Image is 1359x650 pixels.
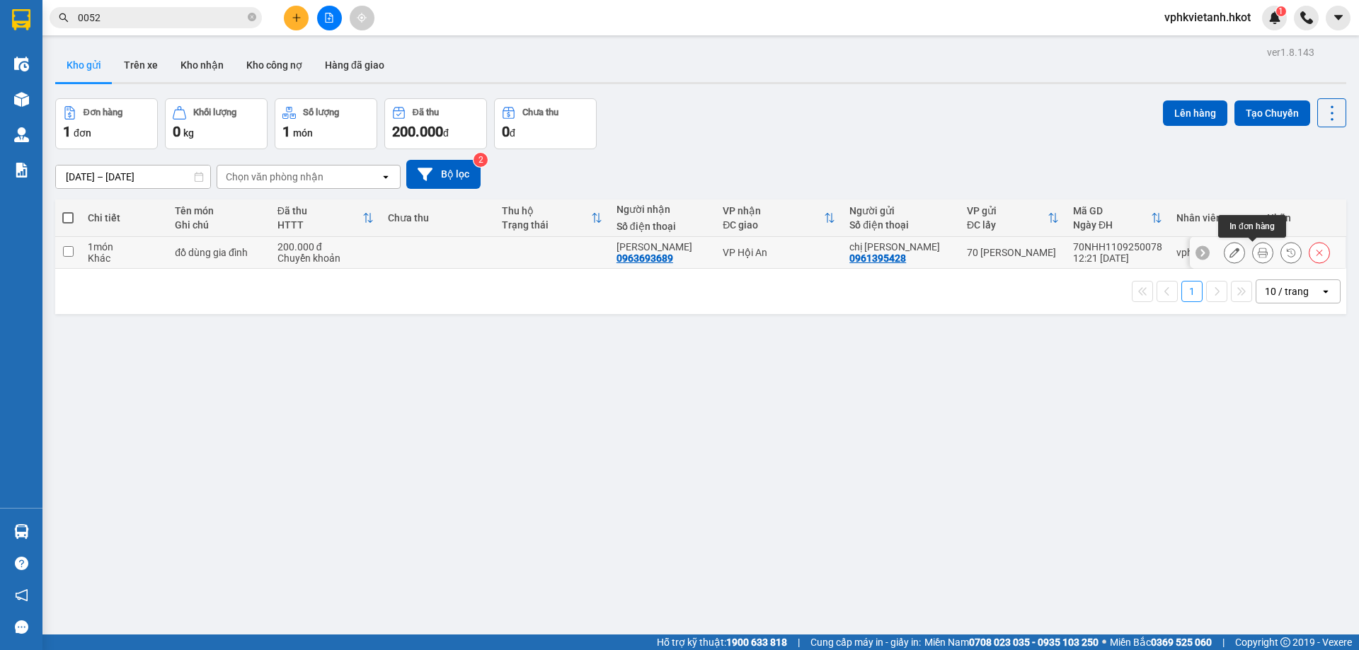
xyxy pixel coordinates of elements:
[56,166,210,188] input: Select a date range.
[1073,241,1162,253] div: 70NHH1109250078
[849,219,953,231] div: Số điện thoại
[292,13,302,23] span: plus
[617,241,709,253] div: ngô ba duy
[248,11,256,25] span: close-circle
[384,98,487,149] button: Đã thu200.000đ
[502,205,591,216] div: Thu hộ
[1268,11,1281,24] img: icon-new-feature
[967,219,1048,231] div: ĐC lấy
[1265,284,1309,298] div: 10 / trang
[88,253,161,264] div: Khác
[14,83,121,105] span: ↔ [GEOGRAPHIC_DATA]
[324,13,334,23] span: file-add
[723,247,835,258] div: VP Hội An
[510,127,515,139] span: đ
[15,557,28,570] span: question-circle
[849,253,906,264] div: 0961395428
[235,48,314,82] button: Kho công nợ
[14,57,29,71] img: warehouse-icon
[1320,286,1331,297] svg: open
[350,6,374,30] button: aim
[617,253,673,264] div: 0963693689
[277,241,374,253] div: 200.000 đ
[277,219,362,231] div: HTTT
[1176,212,1253,224] div: Nhân viên
[1073,253,1162,264] div: 12:21 [DATE]
[1073,219,1151,231] div: Ngày ĐH
[175,219,263,231] div: Ghi chú
[1224,242,1245,263] div: Sửa đơn hàng
[388,212,488,224] div: Chưa thu
[5,55,8,125] img: logo
[1102,639,1106,645] span: ⚪️
[14,127,29,142] img: warehouse-icon
[317,6,342,30] button: file-add
[165,98,268,149] button: Khối lượng0kg
[314,48,396,82] button: Hàng đã giao
[413,108,439,117] div: Đã thu
[9,71,120,105] span: ↔ [GEOGRAPHIC_DATA]
[55,98,158,149] button: Đơn hàng1đơn
[277,205,362,216] div: Đã thu
[9,60,120,105] span: SAPA, LÀO CAI ↔ [GEOGRAPHIC_DATA]
[63,123,71,140] span: 1
[723,219,824,231] div: ĐC giao
[443,127,449,139] span: đ
[494,98,597,149] button: Chưa thu0đ
[810,634,921,650] span: Cung cấp máy in - giấy in:
[1300,11,1313,24] img: phone-icon
[59,13,69,23] span: search
[723,205,824,216] div: VP nhận
[967,247,1059,258] div: 70 [PERSON_NAME]
[113,48,169,82] button: Trên xe
[1234,100,1310,126] button: Tạo Chuyến
[284,6,309,30] button: plus
[277,253,374,264] div: Chuyển khoản
[716,199,842,237] th: Toggle SortBy
[1151,637,1212,648] strong: 0369 525 060
[1332,11,1345,24] span: caret-down
[226,170,323,184] div: Chọn văn phòng nhận
[175,247,263,258] div: đồ dùng gia đình
[1280,637,1290,647] span: copyright
[406,160,481,189] button: Bộ lọc
[967,205,1048,216] div: VP gửi
[84,108,122,117] div: Đơn hàng
[502,123,510,140] span: 0
[392,123,443,140] span: 200.000
[14,524,29,539] img: warehouse-icon
[522,108,558,117] div: Chưa thu
[248,13,256,21] span: close-circle
[960,199,1066,237] th: Toggle SortBy
[78,10,245,25] input: Tìm tên, số ĐT hoặc mã đơn
[122,102,230,117] span: 70NHH1109250078
[924,634,1099,650] span: Miền Nam
[380,171,391,182] svg: open
[1153,8,1262,26] span: vphkvietanh.hkot
[1222,634,1225,650] span: |
[55,48,113,82] button: Kho gửi
[474,153,488,167] sup: 2
[15,620,28,634] span: message
[617,204,709,215] div: Người nhận
[282,123,290,140] span: 1
[1267,45,1314,60] div: ver 1.8.143
[270,199,381,237] th: Toggle SortBy
[16,11,113,57] strong: CHUYỂN PHÁT NHANH HK BUSLINES
[617,221,709,232] div: Số điện thoại
[1066,199,1169,237] th: Toggle SortBy
[1176,247,1253,258] div: vphkvietanh.hkot
[502,219,591,231] div: Trạng thái
[1278,6,1283,16] span: 1
[14,92,29,107] img: warehouse-icon
[849,241,953,253] div: chị thảo
[798,634,800,650] span: |
[969,637,1099,648] strong: 0708 023 035 - 0935 103 250
[169,48,235,82] button: Kho nhận
[293,127,313,139] span: món
[173,123,180,140] span: 0
[1073,205,1151,216] div: Mã GD
[88,212,161,224] div: Chi tiết
[1181,281,1203,302] button: 1
[357,13,367,23] span: aim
